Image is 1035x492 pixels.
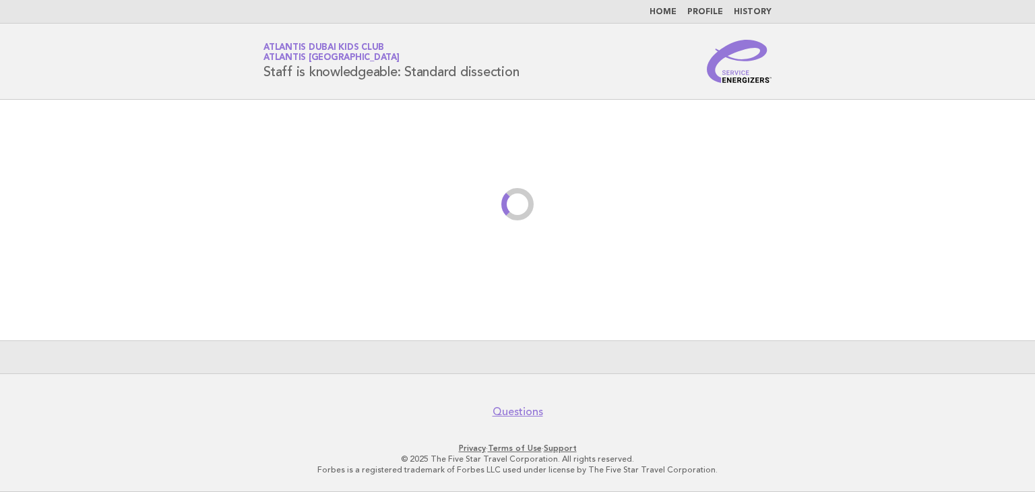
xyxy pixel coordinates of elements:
[105,443,930,454] p: · ·
[263,54,400,63] span: Atlantis [GEOGRAPHIC_DATA]
[488,443,542,453] a: Terms of Use
[263,44,519,79] h1: Staff is knowledgeable: Standard dissection
[544,443,577,453] a: Support
[650,8,677,16] a: Home
[687,8,723,16] a: Profile
[493,405,543,419] a: Questions
[707,40,772,83] img: Service Energizers
[459,443,486,453] a: Privacy
[105,464,930,475] p: Forbes is a registered trademark of Forbes LLC used under license by The Five Star Travel Corpora...
[263,43,400,62] a: Atlantis Dubai Kids ClubAtlantis [GEOGRAPHIC_DATA]
[734,8,772,16] a: History
[105,454,930,464] p: © 2025 The Five Star Travel Corporation. All rights reserved.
